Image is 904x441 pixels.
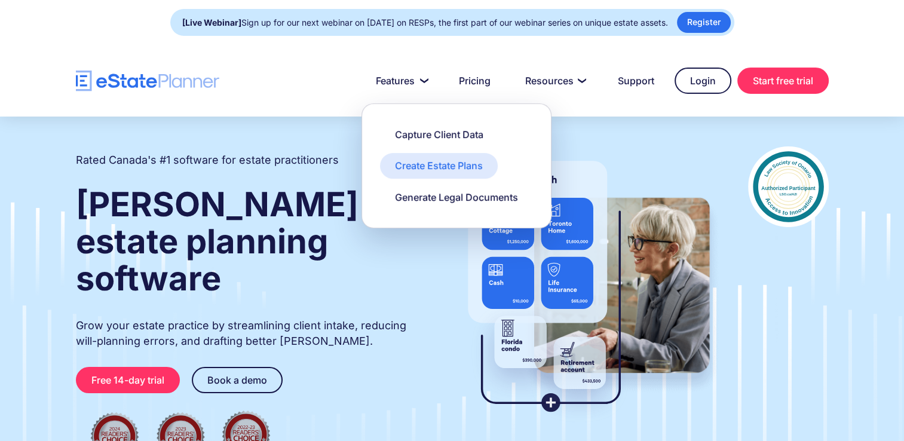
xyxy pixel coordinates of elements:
[511,69,597,93] a: Resources
[395,159,483,172] div: Create Estate Plans
[361,69,439,93] a: Features
[182,17,241,27] strong: [Live Webinar]
[395,128,483,141] div: Capture Client Data
[76,152,339,168] h2: Rated Canada's #1 software for estate practitioners
[603,69,669,93] a: Support
[76,318,430,349] p: Grow your estate practice by streamlining client intake, reducing will-planning errors, and draft...
[76,71,219,91] a: home
[182,14,668,31] div: Sign up for our next webinar on [DATE] on RESPs, the first part of our webinar series on unique e...
[453,146,724,427] img: estate planner showing wills to their clients, using eState Planner, a leading estate planning so...
[395,191,518,204] div: Generate Legal Documents
[737,68,829,94] a: Start free trial
[76,367,180,393] a: Free 14-day trial
[192,367,283,393] a: Book a demo
[445,69,505,93] a: Pricing
[380,153,498,178] a: Create Estate Plans
[380,122,498,147] a: Capture Client Data
[76,184,428,299] strong: [PERSON_NAME] and estate planning software
[380,185,533,210] a: Generate Legal Documents
[677,12,731,33] a: Register
[675,68,731,94] a: Login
